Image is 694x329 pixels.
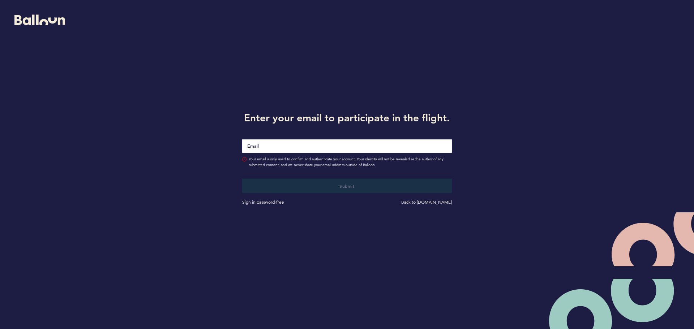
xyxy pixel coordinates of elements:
span: Submit [339,183,354,189]
a: Back to [DOMAIN_NAME] [401,199,452,205]
span: Your email is only used to confirm and authenticate your account. Your identity will not be revea... [249,156,452,168]
button: Submit [242,179,452,193]
h1: Enter your email to participate in the flight. [237,111,457,125]
input: Email [242,139,452,153]
a: Sign in password-free [242,199,284,205]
